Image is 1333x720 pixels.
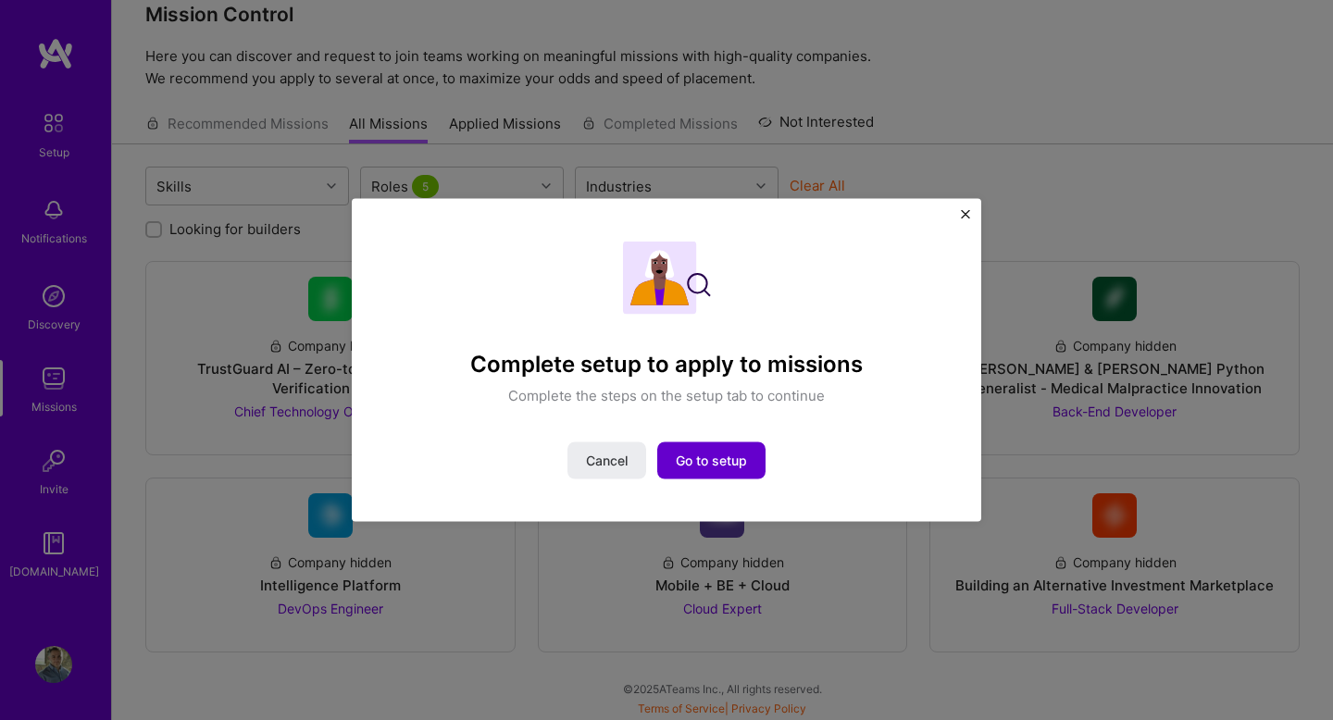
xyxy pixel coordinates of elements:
img: Complete setup illustration [623,242,711,315]
span: Go to setup [676,451,747,469]
button: Close [961,210,970,230]
span: Cancel [586,451,628,469]
p: Complete the steps on the setup tab to continue [508,385,825,404]
h4: Complete setup to apply to missions [470,352,863,379]
button: Cancel [567,441,646,478]
button: Go to setup [657,441,766,478]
